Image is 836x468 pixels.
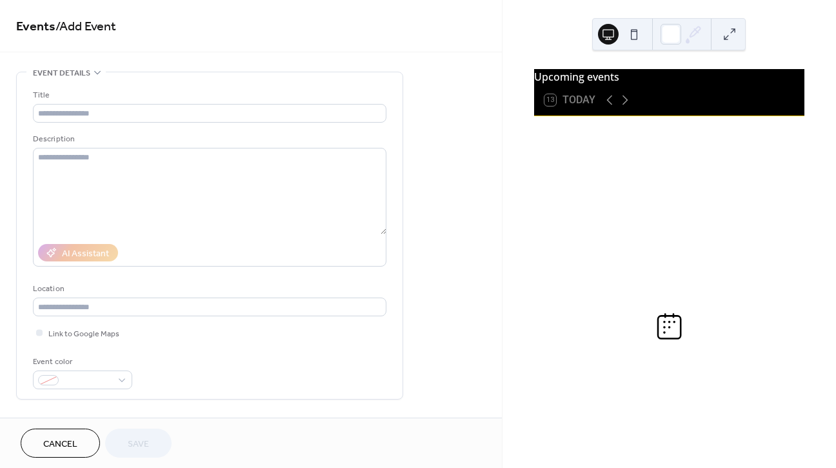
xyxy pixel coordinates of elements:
div: Event color [33,355,130,369]
span: Cancel [43,438,77,451]
span: Link to Google Maps [48,327,119,341]
button: Cancel [21,429,100,458]
div: Title [33,88,384,102]
span: Date and time [33,415,90,429]
div: Location [33,282,384,296]
span: Event details [33,66,90,80]
a: Events [16,14,55,39]
span: / Add Event [55,14,116,39]
div: Description [33,132,384,146]
div: Upcoming events [534,69,804,85]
